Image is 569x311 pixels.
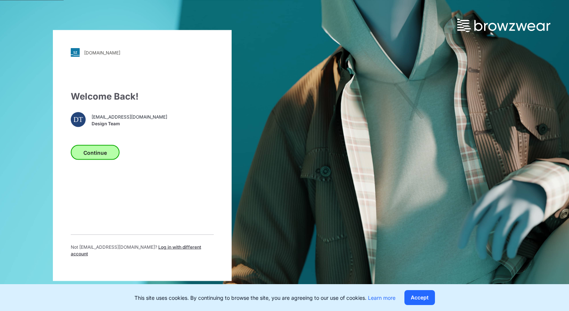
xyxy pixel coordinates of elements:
[84,50,120,55] div: [DOMAIN_NAME]
[71,145,120,160] button: Continue
[134,294,395,302] p: This site uses cookies. By continuing to browse the site, you are agreeing to our use of cookies.
[404,290,435,305] button: Accept
[71,48,80,57] img: svg+xml;base64,PHN2ZyB3aWR0aD0iMjgiIGhlaWdodD0iMjgiIHZpZXdCb3g9IjAgMCAyOCAyOCIgZmlsbD0ibm9uZSIgeG...
[71,48,214,57] a: [DOMAIN_NAME]
[368,295,395,301] a: Learn more
[92,113,167,120] span: [EMAIL_ADDRESS][DOMAIN_NAME]
[71,244,214,257] p: Not [EMAIL_ADDRESS][DOMAIN_NAME] ?
[71,90,214,103] div: Welcome Back!
[71,112,86,127] div: DT
[92,120,167,127] span: Design Team
[457,19,550,32] img: browzwear-logo.73288ffb.svg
